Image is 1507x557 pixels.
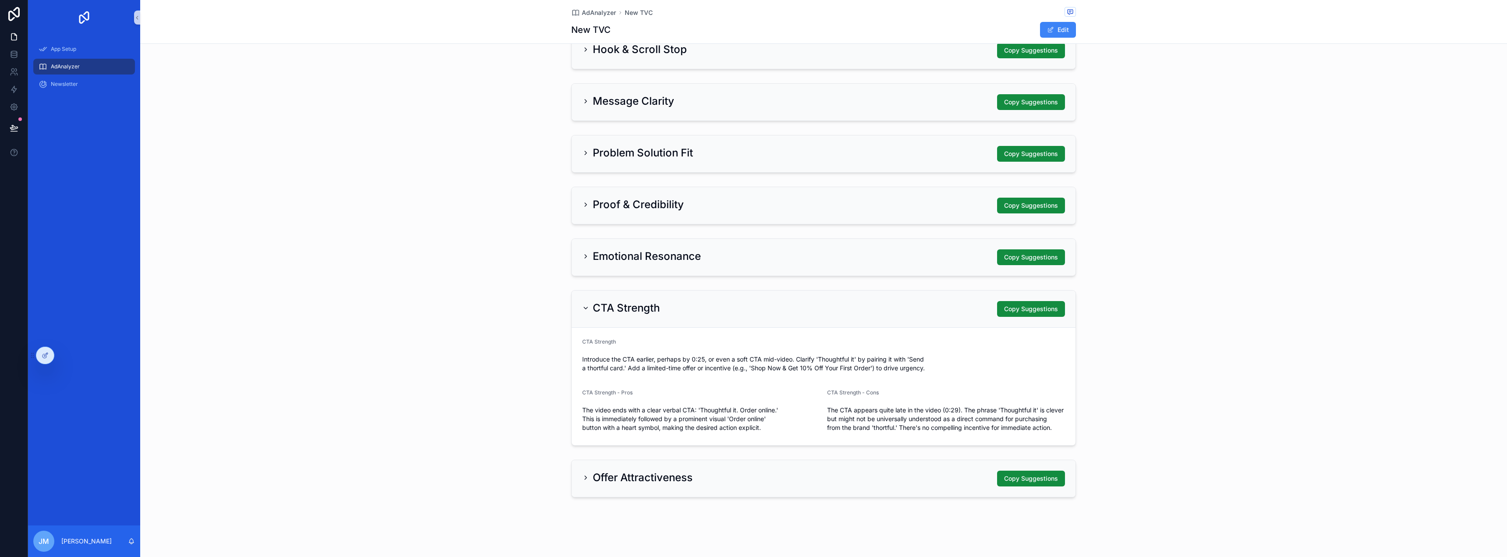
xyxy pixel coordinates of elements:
[582,389,633,396] span: CTA Strength - Pros
[1004,201,1058,210] span: Copy Suggestions
[997,146,1065,162] button: Copy Suggestions
[582,406,820,432] span: The video ends with a clear verbal CTA: 'Thoughtful it. Order online.' This is immediately follow...
[997,43,1065,58] button: Copy Suggestions
[39,536,49,546] span: JM
[1040,22,1076,38] button: Edit
[61,537,112,546] p: [PERSON_NAME]
[1004,253,1058,262] span: Copy Suggestions
[997,94,1065,110] button: Copy Suggestions
[582,338,616,345] span: CTA Strength
[593,43,687,57] h2: Hook & Scroll Stop
[1004,305,1058,313] span: Copy Suggestions
[997,471,1065,486] button: Copy Suggestions
[51,81,78,88] span: Newsletter
[571,24,611,36] h1: New TVC
[1004,474,1058,483] span: Copy Suggestions
[827,389,879,396] span: CTA Strength - Cons
[51,63,80,70] span: AdAnalyzer
[625,8,653,17] a: New TVC
[582,355,1065,373] span: Introduce the CTA earlier, perhaps by 0:25, or even a soft CTA mid-video. Clarify 'Thoughtful it'...
[593,471,693,485] h2: Offer Attractiveness
[33,59,135,75] a: AdAnalyzer
[77,11,91,25] img: App logo
[582,8,616,17] span: AdAnalyzer
[33,41,135,57] a: App Setup
[593,146,693,160] h2: Problem Solution Fit
[33,76,135,92] a: Newsletter
[593,198,684,212] h2: Proof & Credibility
[51,46,76,53] span: App Setup
[997,198,1065,213] button: Copy Suggestions
[827,406,1065,432] span: The CTA appears quite late in the video (0:29). The phrase 'Thoughtful it' is clever but might no...
[1004,46,1058,55] span: Copy Suggestions
[28,35,140,103] div: scrollable content
[593,94,674,108] h2: Message Clarity
[997,301,1065,317] button: Copy Suggestions
[1004,98,1058,106] span: Copy Suggestions
[593,249,701,263] h2: Emotional Resonance
[997,249,1065,265] button: Copy Suggestions
[1004,149,1058,158] span: Copy Suggestions
[593,301,660,315] h2: CTA Strength
[571,8,616,17] a: AdAnalyzer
